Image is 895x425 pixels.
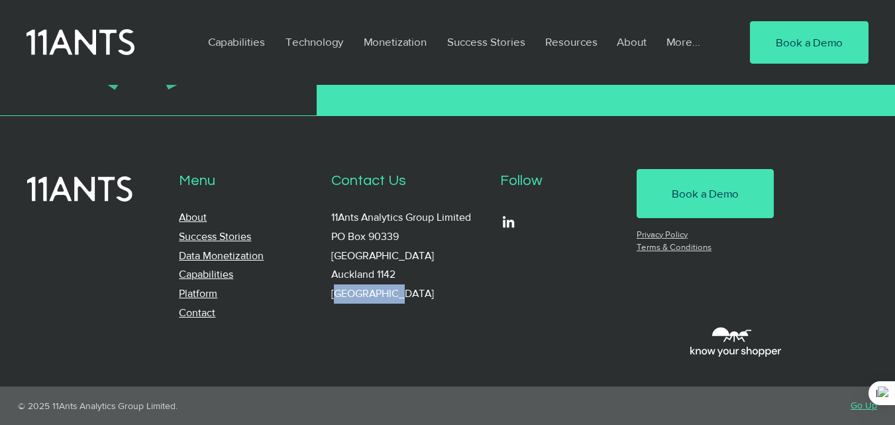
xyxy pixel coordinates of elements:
[279,27,350,57] p: Technology
[179,307,215,318] a: Contact
[354,27,437,57] a: Monetization
[331,169,487,192] p: Contact Us
[672,186,739,202] span: Book a Demo
[437,27,535,57] a: Success Stories
[497,254,782,387] iframe: Embedded Content
[201,27,272,57] p: Capabilities
[500,213,517,230] img: LinkedIn
[179,288,217,299] a: Platform
[637,229,688,239] a: Privacy Policy
[660,27,707,57] p: More...
[637,242,711,252] a: Terms & Conditions
[610,27,653,57] p: About
[535,27,607,57] a: Resources
[331,208,487,303] p: 11Ants Analytics Group Limited PO Box 90339 [GEOGRAPHIC_DATA] Auckland 1142 [GEOGRAPHIC_DATA]
[18,400,429,411] p: © 2025 11Ants Analytics Group Limited.
[607,27,657,57] a: About
[198,27,710,57] nav: Site
[179,250,264,261] a: Data Monetization
[776,34,843,50] span: Book a Demo
[179,169,318,192] p: Menu
[637,169,774,218] a: Book a Demo
[539,27,604,57] p: Resources
[276,27,354,57] a: Technology
[357,27,433,57] p: Monetization
[179,231,251,242] a: Success Stories
[851,400,877,410] a: Go Up
[179,269,233,280] a: Capabilities
[179,212,207,223] a: About
[750,21,869,64] a: Book a Demo
[500,169,623,192] p: Follow
[441,27,532,57] p: Success Stories
[500,213,517,230] ul: Social Bar
[198,27,276,57] a: Capabilities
